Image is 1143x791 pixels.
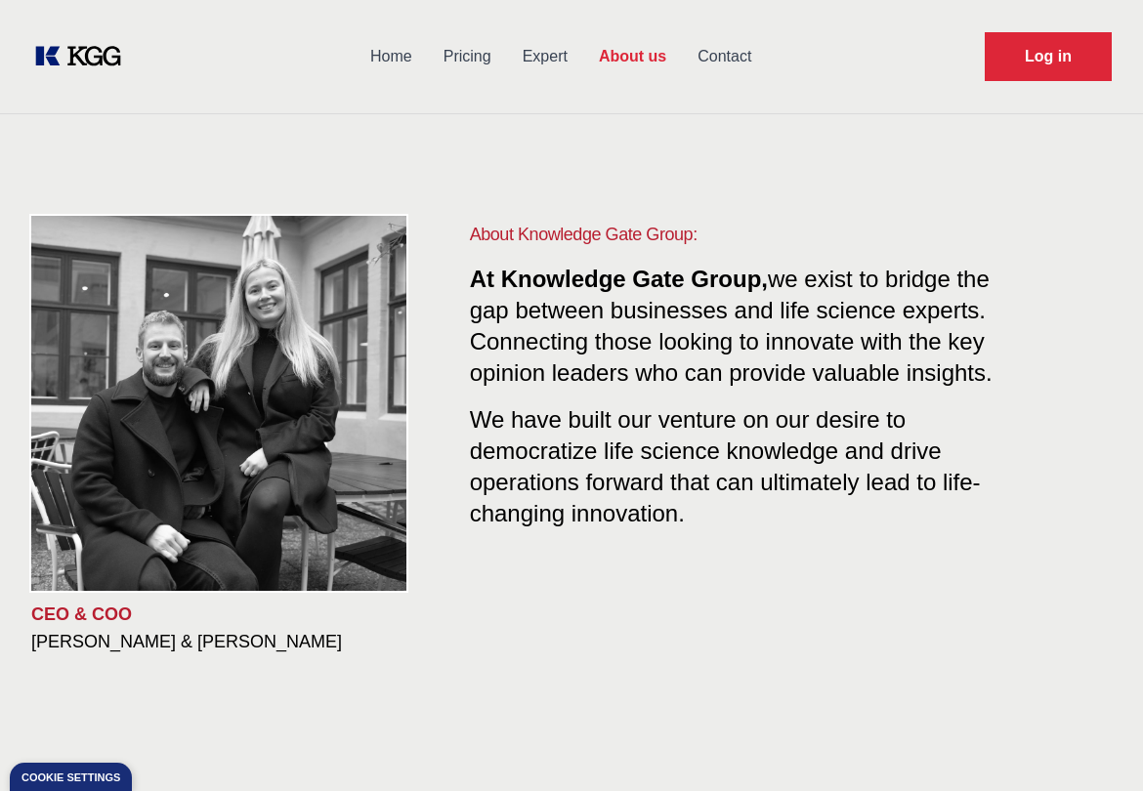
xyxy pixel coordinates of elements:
[31,603,392,626] p: CEO & COO
[31,630,392,653] h3: [PERSON_NAME] & [PERSON_NAME]
[1045,697,1143,791] iframe: Chat Widget
[682,31,767,82] a: Contact
[470,221,1034,248] h1: About Knowledge Gate Group:
[470,398,981,526] span: We have built our venture on our desire to democratize life science knowledge and drive operation...
[428,31,507,82] a: Pricing
[470,266,768,292] span: At Knowledge Gate Group,
[355,31,428,82] a: Home
[507,31,583,82] a: Expert
[31,216,406,591] img: KOL management, KEE, Therapy area experts
[31,41,137,72] a: KOL Knowledge Platform: Talk to Key External Experts (KEE)
[985,32,1112,81] a: Request Demo
[21,772,120,783] div: Cookie settings
[583,31,682,82] a: About us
